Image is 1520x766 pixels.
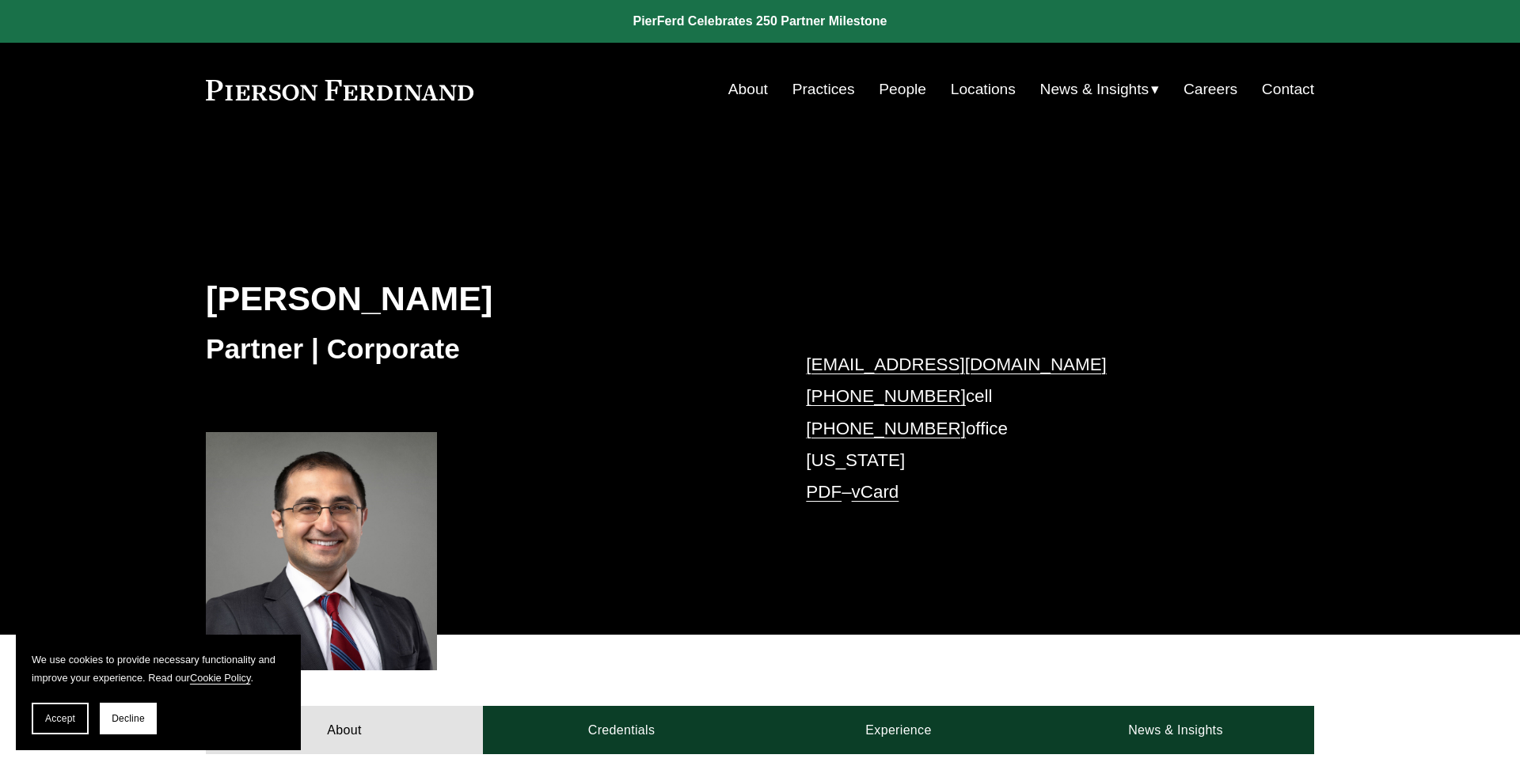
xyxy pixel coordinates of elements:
a: Cookie Policy [190,672,251,684]
a: Locations [951,74,1016,104]
a: Credentials [483,706,760,753]
button: Accept [32,703,89,734]
p: We use cookies to provide necessary functionality and improve your experience. Read our . [32,650,285,687]
section: Cookie banner [16,635,301,750]
button: Decline [100,703,157,734]
span: News & Insights [1040,76,1149,104]
span: Decline [112,713,145,724]
h3: Partner | Corporate [206,332,760,366]
a: Practices [792,74,855,104]
a: folder dropdown [1040,74,1160,104]
a: [EMAIL_ADDRESS][DOMAIN_NAME] [806,355,1106,374]
a: Contact [1262,74,1314,104]
a: News & Insights [1037,706,1314,753]
a: Careers [1184,74,1237,104]
a: [PHONE_NUMBER] [806,386,966,406]
a: People [879,74,926,104]
a: PDF [806,482,842,502]
span: Accept [45,713,75,724]
a: vCard [852,482,899,502]
h2: [PERSON_NAME] [206,278,760,319]
a: Experience [760,706,1037,753]
a: About [206,706,483,753]
p: cell office [US_STATE] – [806,349,1267,509]
a: [PHONE_NUMBER] [806,419,966,438]
a: About [728,74,768,104]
